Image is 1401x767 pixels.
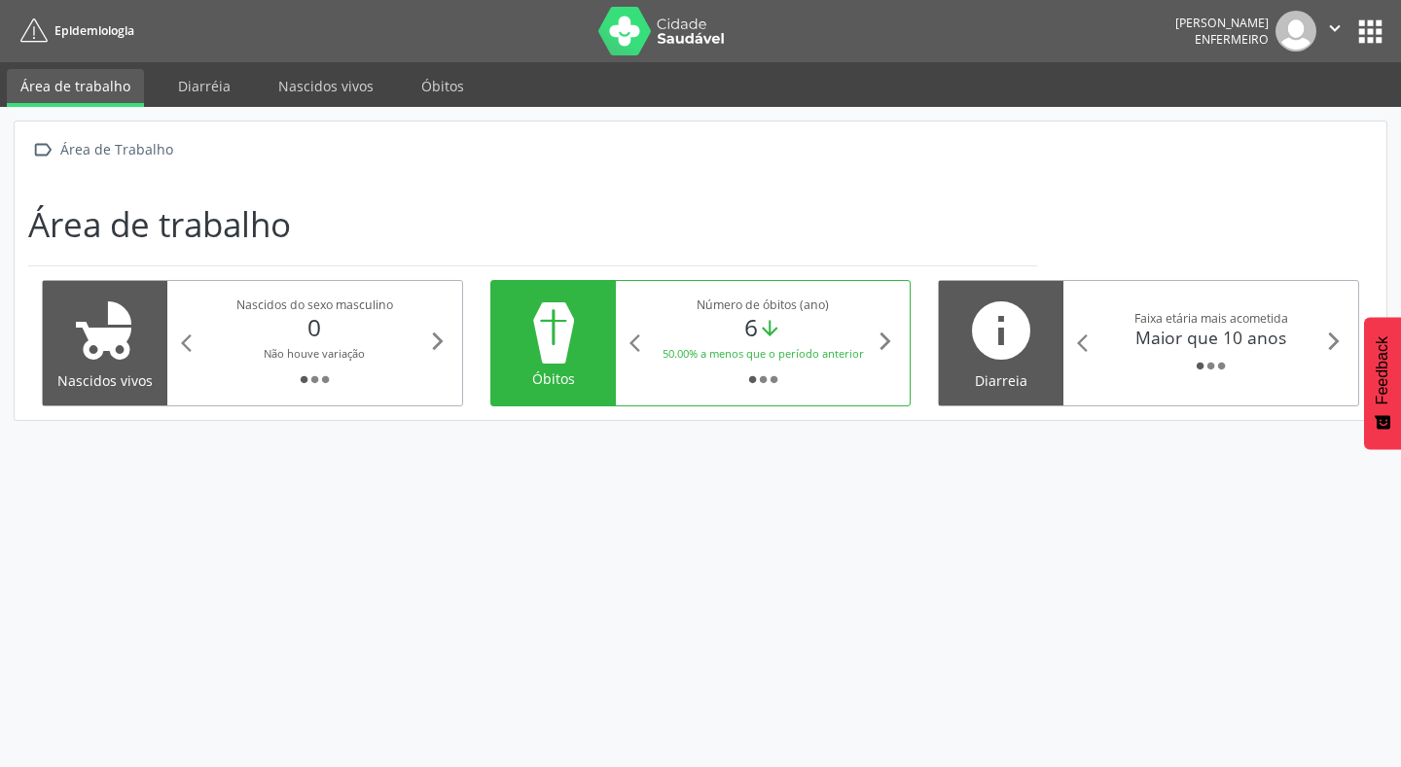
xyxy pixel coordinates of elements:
i: fiber_manual_record [1205,361,1216,371]
i: fiber_manual_record [320,374,331,385]
i: arrow_forward_ios [427,331,449,352]
div: Óbitos [505,368,602,389]
i: arrow_downward [758,317,782,341]
i: fiber_manual_record [309,374,320,385]
a: Nascidos vivos [265,69,387,103]
i: fiber_manual_record [747,374,758,385]
div: 6 [651,313,876,341]
div: 0 [202,313,427,341]
div: Nascidos vivos [56,370,154,391]
i: arrow_back_ios [181,332,202,354]
i: info [966,296,1036,366]
button:  [1316,11,1353,52]
small: 50.00% a menos que o período anterior [663,346,864,361]
i: child_friendly [70,296,140,366]
button: Feedback - Mostrar pesquisa [1364,317,1401,449]
i:  [1324,17,1346,39]
a: Epidemiologia [14,15,134,47]
h1: Área de trabalho [28,204,291,245]
a: Área de trabalho [7,69,144,107]
a: Diarréia [164,69,244,103]
div: Nascidos do sexo masculino [202,296,427,313]
a: Óbitos [408,69,478,103]
img: img [1275,11,1316,52]
span: Feedback [1374,336,1391,404]
div: Faixa etária mais acometida [1098,310,1323,327]
i: arrow_back_ios [629,332,651,354]
i: fiber_manual_record [1195,361,1205,371]
div: Número de óbitos (ano) [651,296,876,313]
button: apps [1353,15,1387,49]
i: fiber_manual_record [769,374,779,385]
i:  [28,135,56,163]
i: arrow_back_ios [1077,332,1098,354]
span: Epidemiologia [54,22,134,39]
div: [PERSON_NAME] [1175,15,1269,31]
i: arrow_forward_ios [1323,331,1345,352]
div: Maior que 10 anos [1098,327,1323,348]
small: Não houve variação [264,346,365,361]
span: Enfermeiro [1195,31,1269,48]
i: fiber_manual_record [299,374,309,385]
i: fiber_manual_record [758,374,769,385]
div: Área de Trabalho [56,135,176,163]
i: arrow_forward_ios [875,331,896,352]
a:  Área de Trabalho [28,135,176,163]
i: fiber_manual_record [1216,361,1227,371]
div: Diarreia [952,370,1050,391]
